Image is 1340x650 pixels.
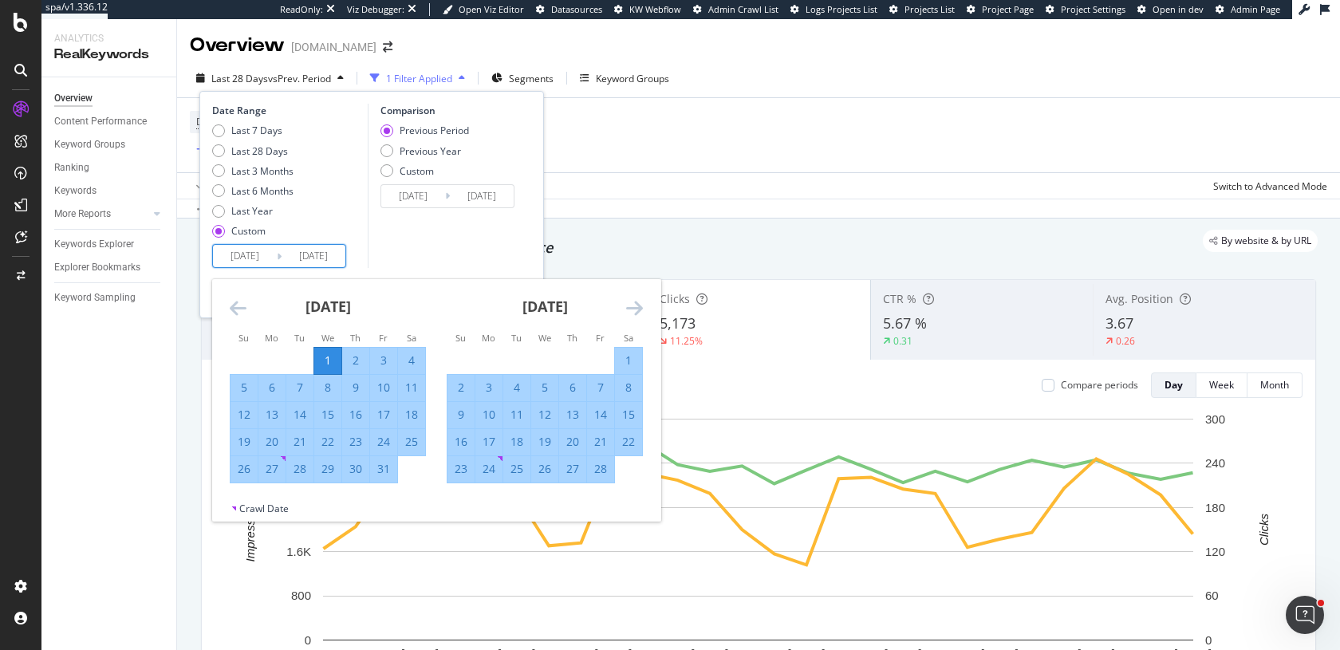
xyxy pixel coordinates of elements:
div: 20 [559,434,586,450]
td: Selected. Saturday, January 18, 2025 [398,401,426,428]
div: 22 [615,434,642,450]
text: Clicks [1257,513,1271,545]
div: Keyword Groups [596,72,669,85]
text: 120 [1205,545,1225,558]
div: 12 [231,407,258,423]
div: 5 [531,380,558,396]
span: KW Webflow [629,3,681,15]
text: 0 [305,633,311,647]
td: Selected. Thursday, February 27, 2025 [559,455,587,483]
div: 20 [258,434,286,450]
div: 10 [475,407,503,423]
small: Mo [482,332,495,344]
div: Viz Debugger: [347,3,404,16]
div: Date Range [212,104,364,117]
small: Su [455,332,466,344]
td: Selected. Thursday, February 6, 2025 [559,374,587,401]
small: Sa [407,332,416,344]
td: Selected. Thursday, January 30, 2025 [342,455,370,483]
td: Selected. Wednesday, January 29, 2025 [314,455,342,483]
div: Last 3 Months [212,164,294,178]
div: Custom [380,164,469,178]
span: Project Page [982,3,1034,15]
div: 30 [342,461,369,477]
div: 28 [286,461,313,477]
div: Last 7 Days [212,124,294,137]
td: Selected. Saturday, February 15, 2025 [615,401,643,428]
div: 1 [615,353,642,368]
a: Content Performance [54,113,165,130]
small: Fr [596,332,605,344]
div: RealKeywords [54,45,164,64]
span: Admin Page [1231,3,1280,15]
div: 18 [503,434,530,450]
div: Previous Period [400,124,469,137]
button: Month [1247,372,1303,398]
div: 23 [342,434,369,450]
td: Selected. Friday, January 31, 2025 [370,455,398,483]
div: 8 [615,380,642,396]
button: Keyword Groups [573,65,676,91]
text: 240 [1205,456,1225,470]
td: Selected. Friday, January 3, 2025 [370,347,398,374]
div: 13 [258,407,286,423]
small: Sa [624,332,633,344]
div: 15 [314,407,341,423]
a: Open Viz Editor [443,3,524,16]
div: 22 [314,434,341,450]
span: Project Settings [1061,3,1125,15]
div: 9 [342,380,369,396]
input: End Date [450,185,514,207]
a: Project Page [967,3,1034,16]
td: Selected. Friday, January 17, 2025 [370,401,398,428]
td: Selected. Thursday, February 20, 2025 [559,428,587,455]
div: Last Year [231,204,273,218]
div: 0.26 [1116,334,1135,348]
a: Ranking [54,160,165,176]
div: Day [1165,378,1183,392]
div: Ranking [54,160,89,176]
td: Selected. Thursday, January 9, 2025 [342,374,370,401]
a: Datasources [536,3,602,16]
div: Previous Year [380,144,469,158]
td: Selected. Monday, February 10, 2025 [475,401,503,428]
td: Selected. Friday, February 21, 2025 [587,428,615,455]
button: Add Filter [190,140,254,160]
span: Open in dev [1153,3,1204,15]
span: By website & by URL [1221,236,1311,246]
div: 5 [231,380,258,396]
td: Selected. Monday, January 20, 2025 [258,428,286,455]
div: 14 [286,407,313,423]
a: Keywords Explorer [54,236,165,253]
button: Last 28 DaysvsPrev. Period [190,65,350,91]
div: Last 6 Months [212,184,294,198]
div: ReadOnly: [280,3,323,16]
a: Overview [54,90,165,107]
div: 21 [587,434,614,450]
span: Open Viz Editor [459,3,524,15]
div: Week [1209,378,1234,392]
div: 9 [447,407,475,423]
a: Open in dev [1137,3,1204,16]
td: Selected. Monday, February 17, 2025 [475,428,503,455]
input: End Date [282,245,345,267]
button: Week [1196,372,1247,398]
td: Selected. Thursday, January 2, 2025 [342,347,370,374]
div: 2 [342,353,369,368]
div: arrow-right-arrow-left [383,41,392,53]
div: Previous Year [400,144,461,158]
div: 6 [258,380,286,396]
div: Last 6 Months [231,184,294,198]
td: Selected. Tuesday, January 28, 2025 [286,455,314,483]
div: Month [1260,378,1289,392]
div: 3 [370,353,397,368]
button: Apply [190,173,236,199]
a: Admin Page [1216,3,1280,16]
div: 8 [314,380,341,396]
div: 12 [531,407,558,423]
small: Fr [379,332,388,344]
td: Selected. Sunday, January 19, 2025 [231,428,258,455]
td: Selected. Thursday, January 23, 2025 [342,428,370,455]
td: Selected. Monday, February 24, 2025 [475,455,503,483]
a: Explorer Bookmarks [54,259,165,276]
